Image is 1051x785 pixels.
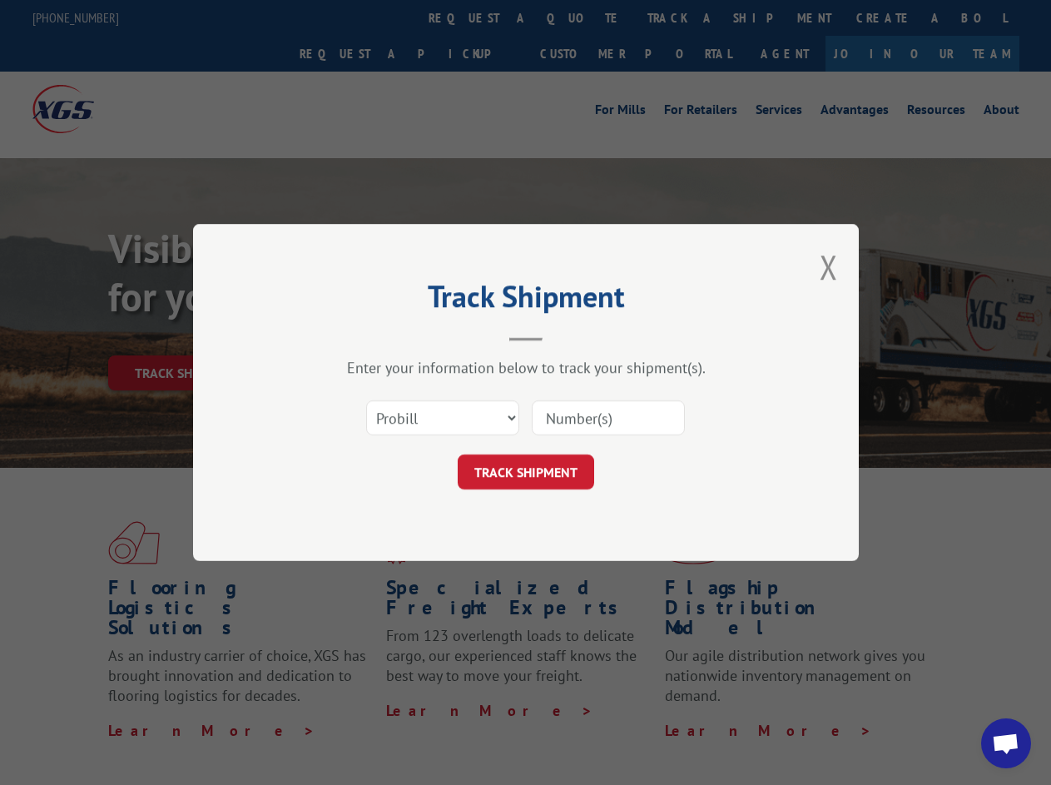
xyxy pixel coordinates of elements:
button: Close modal [820,245,838,289]
input: Number(s) [532,400,685,435]
a: Open chat [981,718,1031,768]
div: Enter your information below to track your shipment(s). [276,358,776,377]
button: TRACK SHIPMENT [458,455,594,489]
h2: Track Shipment [276,285,776,316]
